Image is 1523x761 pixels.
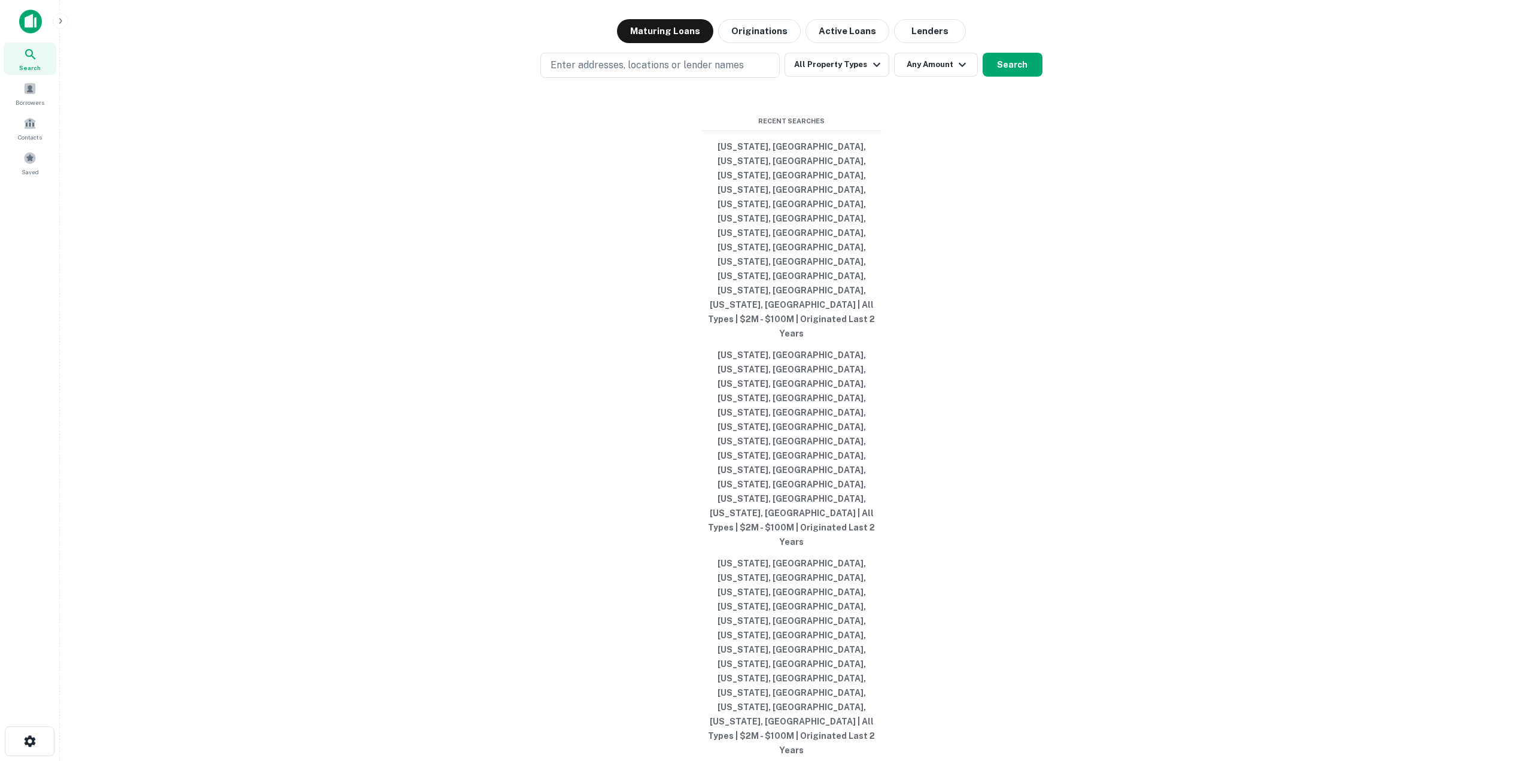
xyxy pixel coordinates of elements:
[785,53,889,77] button: All Property Types
[551,58,744,72] p: Enter addresses, locations or lender names
[22,167,39,177] span: Saved
[18,132,42,142] span: Contacts
[894,19,966,43] button: Lenders
[718,19,801,43] button: Originations
[19,10,42,34] img: capitalize-icon.png
[16,98,44,107] span: Borrowers
[805,19,889,43] button: Active Loans
[894,53,978,77] button: Any Amount
[702,136,881,344] button: [US_STATE], [GEOGRAPHIC_DATA], [US_STATE], [GEOGRAPHIC_DATA], [US_STATE], [GEOGRAPHIC_DATA], [US_...
[4,112,56,144] a: Contacts
[4,147,56,179] a: Saved
[19,63,41,72] span: Search
[4,77,56,110] a: Borrowers
[540,53,780,78] button: Enter addresses, locations or lender names
[702,344,881,553] button: [US_STATE], [GEOGRAPHIC_DATA], [US_STATE], [GEOGRAPHIC_DATA], [US_STATE], [GEOGRAPHIC_DATA], [US_...
[702,553,881,761] button: [US_STATE], [GEOGRAPHIC_DATA], [US_STATE], [GEOGRAPHIC_DATA], [US_STATE], [GEOGRAPHIC_DATA], [US_...
[4,43,56,75] a: Search
[702,116,881,126] span: Recent Searches
[983,53,1042,77] button: Search
[617,19,713,43] button: Maturing Loans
